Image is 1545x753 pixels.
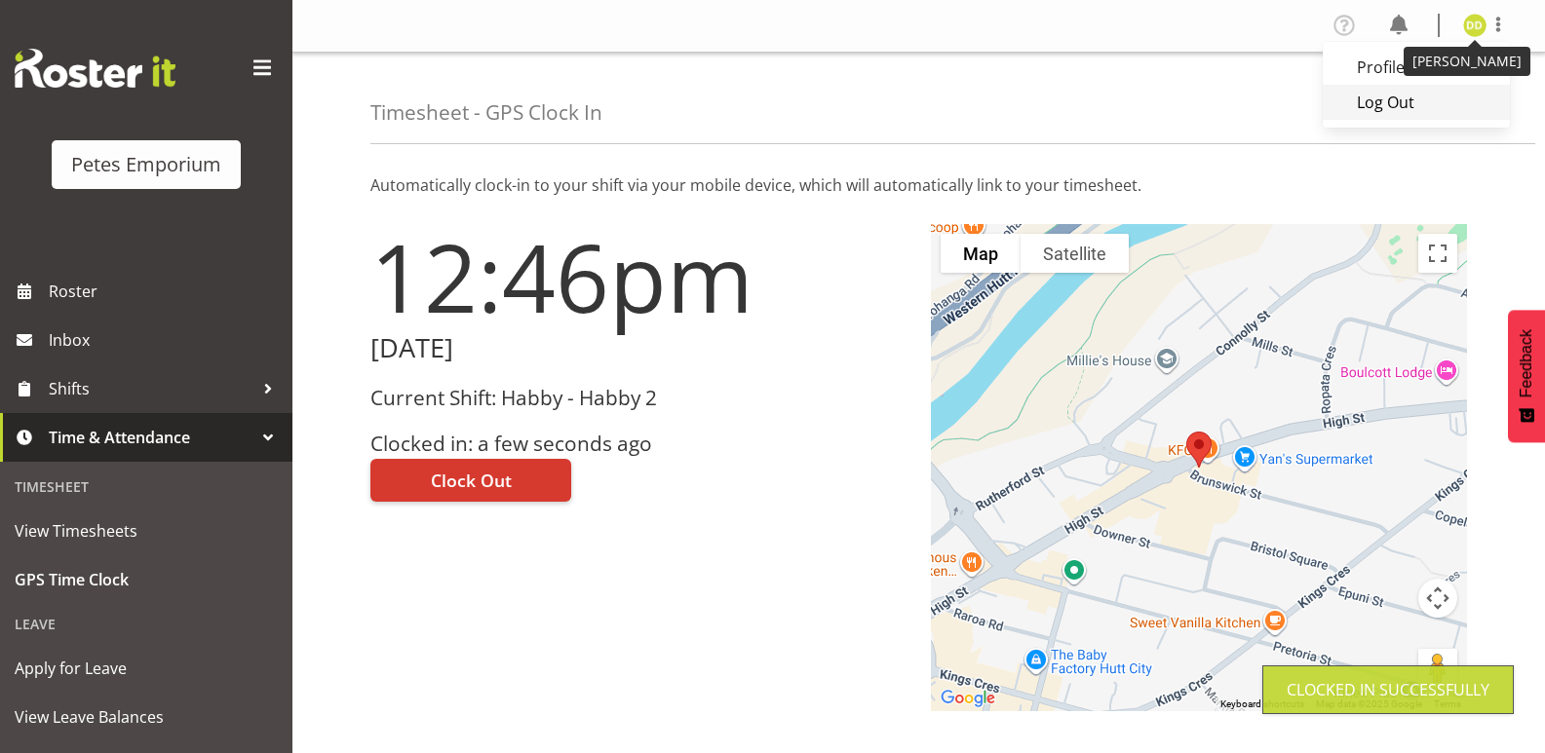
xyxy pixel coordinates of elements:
[936,686,1000,711] a: Open this area in Google Maps (opens a new window)
[1518,329,1535,397] span: Feedback
[370,433,908,455] h3: Clocked in: a few seconds ago
[5,604,288,644] div: Leave
[1323,85,1510,120] a: Log Out
[1323,50,1510,85] a: Profile
[15,516,278,546] span: View Timesheets
[5,644,288,693] a: Apply for Leave
[1220,697,1304,711] button: Keyboard shortcuts
[15,565,278,594] span: GPS Time Clock
[370,224,908,329] h1: 12:46pm
[1508,310,1545,442] button: Feedback - Show survey
[370,101,602,124] h4: Timesheet - GPS Clock In
[1418,649,1457,688] button: Drag Pegman onto the map to open Street View
[1021,234,1129,273] button: Show satellite imagery
[370,173,1467,197] p: Automatically clock-in to your shift via your mobile device, which will automatically link to you...
[1463,14,1487,37] img: danielle-donselaar8920.jpg
[1418,234,1457,273] button: Toggle fullscreen view
[936,686,1000,711] img: Google
[370,459,571,502] button: Clock Out
[1287,678,1489,701] div: Clocked in Successfully
[15,49,175,88] img: Rosterit website logo
[49,374,253,403] span: Shifts
[941,234,1021,273] button: Show street map
[49,423,253,452] span: Time & Attendance
[5,507,288,555] a: View Timesheets
[370,333,908,363] h2: [DATE]
[370,387,908,409] h3: Current Shift: Habby - Habby 2
[5,693,288,741] a: View Leave Balances
[15,702,278,732] span: View Leave Balances
[49,277,283,306] span: Roster
[5,555,288,604] a: GPS Time Clock
[49,325,283,355] span: Inbox
[5,467,288,507] div: Timesheet
[431,468,512,493] span: Clock Out
[15,654,278,683] span: Apply for Leave
[71,150,221,179] div: Petes Emporium
[1418,579,1457,618] button: Map camera controls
